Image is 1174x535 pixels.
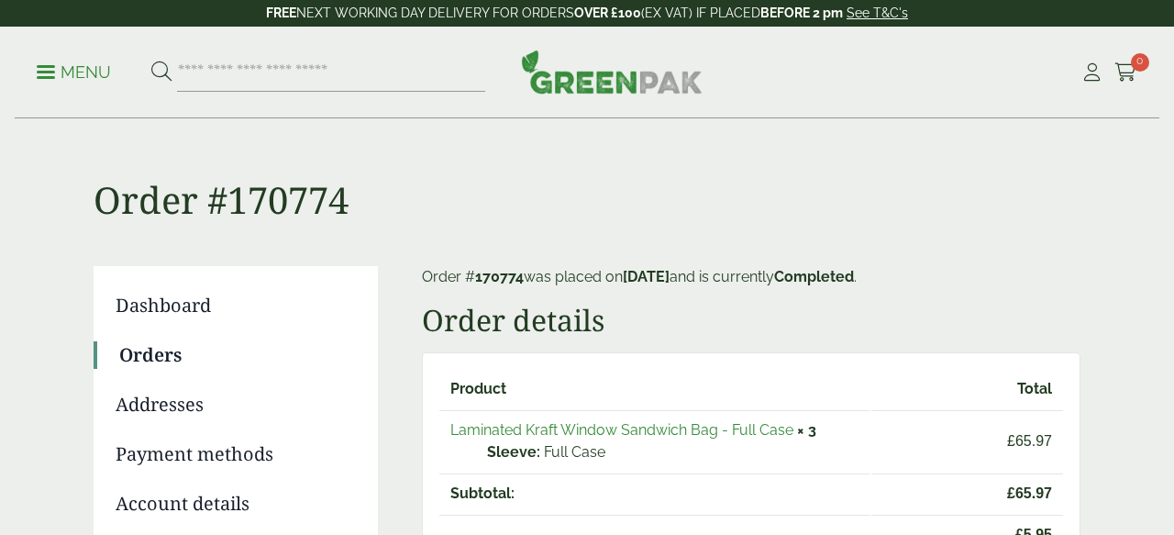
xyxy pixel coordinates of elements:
[487,441,858,463] p: Full Case
[871,370,1063,408] th: Total
[847,6,908,20] a: See T&C's
[487,441,540,463] strong: Sleeve:
[774,268,854,285] mark: Completed
[119,341,352,369] a: Orders
[116,391,352,418] a: Addresses
[1080,63,1103,82] i: My Account
[521,50,703,94] img: GreenPak Supplies
[439,474,869,513] th: Subtotal:
[1114,59,1137,86] a: 0
[94,119,1080,222] h1: Order #170774
[1114,63,1137,82] i: Cart
[475,268,524,285] mark: 170774
[37,61,111,80] a: Menu
[116,490,352,518] a: Account details
[116,292,352,319] a: Dashboard
[450,421,793,439] a: Laminated Kraft Window Sandwich Bag - Full Case
[422,266,1080,288] p: Order # was placed on and is currently .
[116,440,352,468] a: Payment methods
[1007,433,1015,449] span: £
[882,483,1052,505] span: 65.97
[574,6,641,20] strong: OVER £100
[623,268,670,285] mark: [DATE]
[1007,485,1015,501] span: £
[1007,433,1052,449] bdi: 65.97
[266,6,296,20] strong: FREE
[1131,53,1149,72] span: 0
[797,421,816,439] strong: × 3
[439,370,869,408] th: Product
[760,6,843,20] strong: BEFORE 2 pm
[422,303,1080,338] h2: Order details
[37,61,111,84] p: Menu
